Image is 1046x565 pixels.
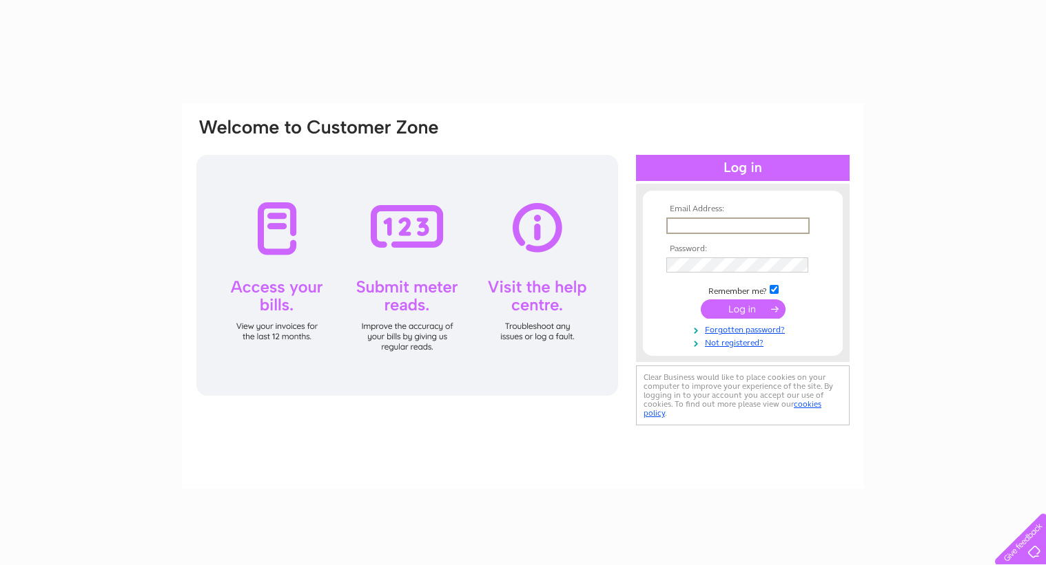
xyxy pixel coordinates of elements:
a: Forgotten password? [666,322,823,335]
a: Not registered? [666,335,823,348]
a: cookies policy [644,399,821,418]
div: Clear Business would like to place cookies on your computer to improve your experience of the sit... [636,365,850,425]
th: Email Address: [663,204,823,214]
input: Submit [701,299,786,319]
th: Password: [663,244,823,254]
td: Remember me? [663,283,823,297]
